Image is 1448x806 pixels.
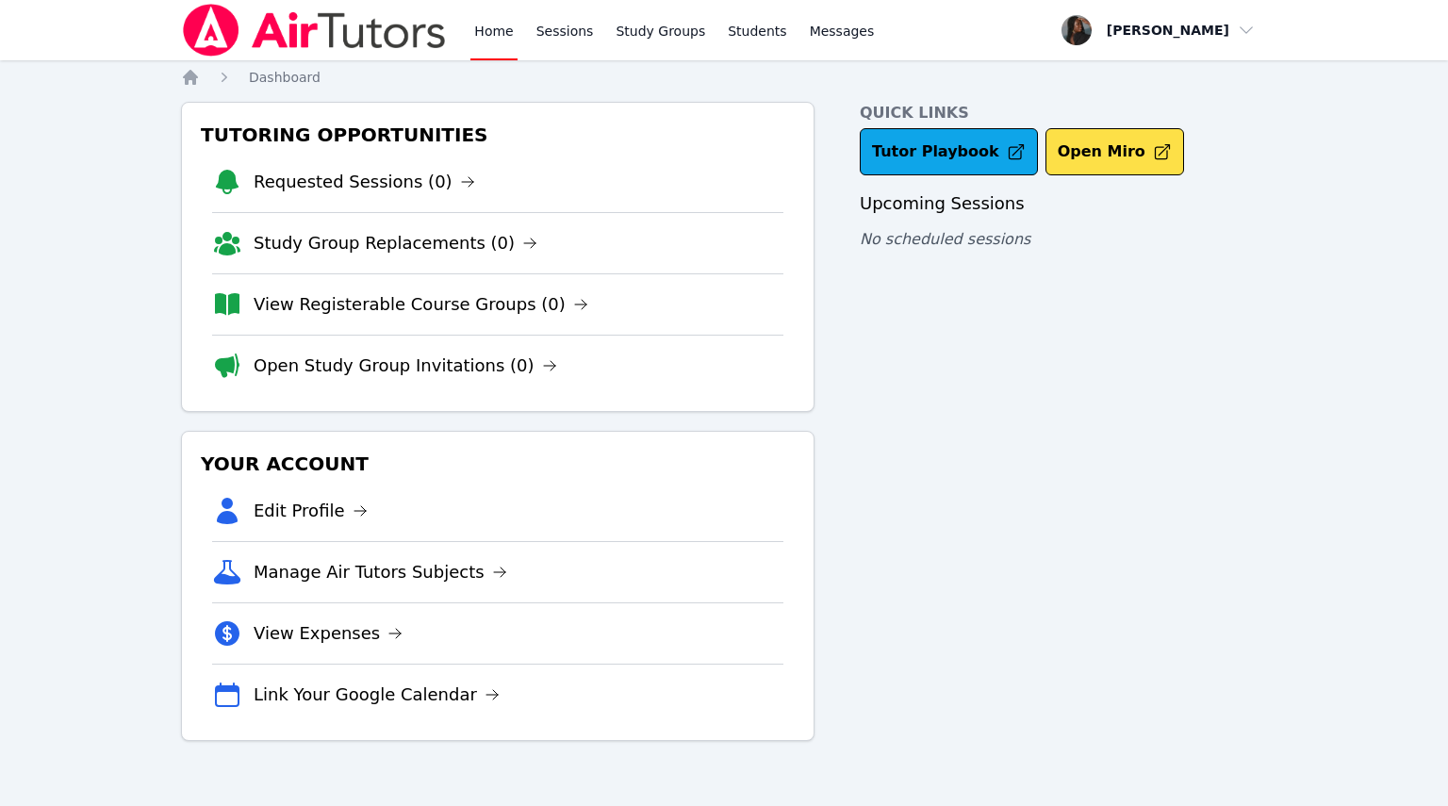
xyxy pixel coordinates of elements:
[254,353,557,379] a: Open Study Group Invitations (0)
[254,620,403,647] a: View Expenses
[197,118,798,152] h3: Tutoring Opportunities
[254,559,507,585] a: Manage Air Tutors Subjects
[249,68,321,87] a: Dashboard
[810,22,875,41] span: Messages
[254,682,500,708] a: Link Your Google Calendar
[249,70,321,85] span: Dashboard
[254,291,588,318] a: View Registerable Course Groups (0)
[860,128,1038,175] a: Tutor Playbook
[181,4,448,57] img: Air Tutors
[254,498,368,524] a: Edit Profile
[1045,128,1184,175] button: Open Miro
[860,190,1267,217] h3: Upcoming Sessions
[181,68,1267,87] nav: Breadcrumb
[254,169,475,195] a: Requested Sessions (0)
[197,447,798,481] h3: Your Account
[860,102,1267,124] h4: Quick Links
[254,230,537,256] a: Study Group Replacements (0)
[860,230,1030,248] span: No scheduled sessions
